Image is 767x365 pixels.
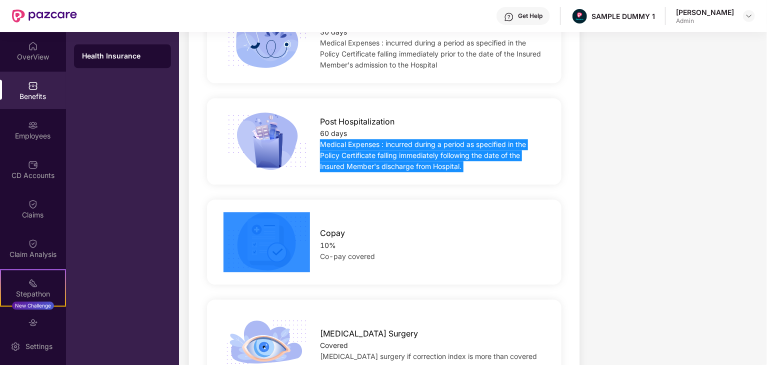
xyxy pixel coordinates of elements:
[28,238,38,248] img: svg+xml;base64,PHN2ZyBpZD0iQ2xhaW0iIHhtbG5zPSJodHRwOi8vd3d3LnczLm9yZy8yMDAwL3N2ZyIgd2lkdGg9IjIwIi...
[320,240,545,251] div: 10%
[82,51,163,61] div: Health Insurance
[12,301,54,309] div: New Challenge
[745,12,753,20] img: svg+xml;base64,PHN2ZyBpZD0iRHJvcGRvd24tMzJ4MzIiIHhtbG5zPSJodHRwOi8vd3d3LnczLm9yZy8yMDAwL3N2ZyIgd2...
[28,199,38,209] img: svg+xml;base64,PHN2ZyBpZD0iQ2xhaW0iIHhtbG5zPSJodHRwOi8vd3d3LnczLm9yZy8yMDAwL3N2ZyIgd2lkdGg9IjIwIi...
[320,352,537,360] span: [MEDICAL_DATA] surgery if correction index is more than covered
[28,41,38,51] img: svg+xml;base64,PHN2ZyBpZD0iSG9tZSIgeG1sbnM9Imh0dHA6Ly93d3cudzMub3JnLzIwMDAvc3ZnIiB3aWR0aD0iMjAiIG...
[12,9,77,22] img: New Pazcare Logo
[320,128,545,139] div: 60 days
[10,341,20,351] img: svg+xml;base64,PHN2ZyBpZD0iU2V0dGluZy0yMHgyMCIgeG1sbnM9Imh0dHA6Ly93d3cudzMub3JnLzIwMDAvc3ZnIiB3aW...
[676,7,734,17] div: [PERSON_NAME]
[28,80,38,90] img: svg+xml;base64,PHN2ZyBpZD0iQmVuZWZpdHMiIHhtbG5zPSJodHRwOi8vd3d3LnczLm9yZy8yMDAwL3N2ZyIgd2lkdGg9Ij...
[28,159,38,169] img: svg+xml;base64,PHN2ZyBpZD0iQ0RfQWNjb3VudHMiIGRhdGEtbmFtZT0iQ0QgQWNjb3VudHMiIHhtbG5zPSJodHRwOi8vd3...
[676,17,734,25] div: Admin
[320,115,394,128] span: Post Hospitalization
[223,9,310,69] img: icon
[320,38,541,69] span: Medical Expenses : incurred during a period as specified in the Policy Certificate falling immedi...
[28,278,38,288] img: svg+xml;base64,PHN2ZyB4bWxucz0iaHR0cDovL3d3dy53My5vcmcvMjAwMC9zdmciIHdpZHRoPSIyMSIgaGVpZ2h0PSIyMC...
[518,12,542,20] div: Get Help
[22,341,55,351] div: Settings
[320,227,345,239] span: Copay
[572,9,587,23] img: Pazcare_Alternative_logo-01-01.png
[320,340,545,351] div: Covered
[320,140,526,170] span: Medical Expenses : incurred during a period as specified in the Policy Certificate falling immedi...
[591,11,655,21] div: SAMPLE DUMMY 1
[320,252,375,260] span: Co-pay covered
[223,111,310,171] img: icon
[320,327,418,340] span: [MEDICAL_DATA] Surgery
[504,12,514,22] img: svg+xml;base64,PHN2ZyBpZD0iSGVscC0zMngzMiIgeG1sbnM9Imh0dHA6Ly93d3cudzMub3JnLzIwMDAvc3ZnIiB3aWR0aD...
[1,289,65,299] div: Stepathon
[28,317,38,327] img: svg+xml;base64,PHN2ZyBpZD0iRW5kb3JzZW1lbnRzIiB4bWxucz0iaHR0cDovL3d3dy53My5vcmcvMjAwMC9zdmciIHdpZH...
[28,120,38,130] img: svg+xml;base64,PHN2ZyBpZD0iRW1wbG95ZWVzIiB4bWxucz0iaHR0cDovL3d3dy53My5vcmcvMjAwMC9zdmciIHdpZHRoPS...
[223,212,310,272] img: icon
